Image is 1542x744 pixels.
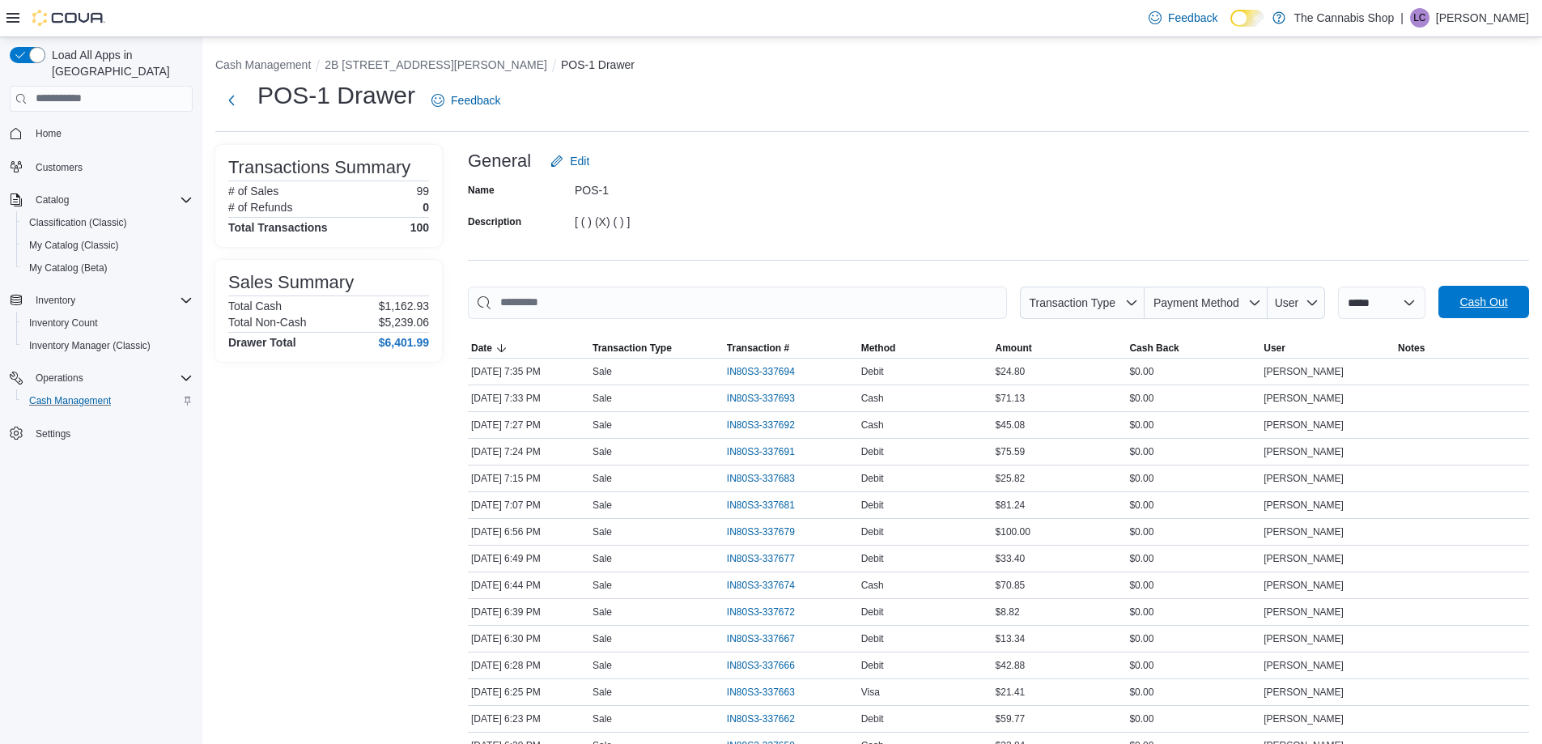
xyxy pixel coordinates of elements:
span: [PERSON_NAME] [1264,712,1344,725]
button: Catalog [29,190,75,210]
div: [DATE] 6:56 PM [468,522,589,542]
span: [PERSON_NAME] [1264,419,1344,432]
span: [PERSON_NAME] [1264,632,1344,645]
button: IN80S3-337691 [727,442,811,461]
span: Payment Method [1153,296,1239,309]
span: Method [861,342,896,355]
div: $0.00 [1126,362,1260,381]
p: [PERSON_NAME] [1436,8,1529,28]
div: $0.00 [1126,576,1260,595]
span: Cash Back [1129,342,1179,355]
h6: Total Non-Cash [228,316,307,329]
span: Customers [29,156,193,176]
span: $81.24 [996,499,1026,512]
div: $0.00 [1126,656,1260,675]
span: Cash [861,419,884,432]
span: [PERSON_NAME] [1264,365,1344,378]
span: [PERSON_NAME] [1264,472,1344,485]
a: Feedback [425,84,507,117]
button: Method [858,338,992,358]
button: IN80S3-337677 [727,549,811,568]
a: Home [29,124,68,143]
h4: $6,401.99 [379,336,429,349]
button: IN80S3-337681 [727,495,811,515]
button: Inventory Count [16,312,199,334]
span: LC [1413,8,1425,28]
span: Catalog [29,190,193,210]
span: Inventory Count [29,317,98,329]
button: Cash Out [1438,286,1529,318]
span: [PERSON_NAME] [1264,606,1344,619]
button: Amount [992,338,1127,358]
button: User [1268,287,1325,319]
span: $45.08 [996,419,1026,432]
button: IN80S3-337663 [727,682,811,702]
span: Visa [861,686,880,699]
button: IN80S3-337693 [727,389,811,408]
span: IN80S3-337693 [727,392,795,405]
span: Cash Management [29,394,111,407]
div: POS-1 [575,177,792,197]
span: User [1264,342,1285,355]
p: Sale [593,712,612,725]
span: IN80S3-337683 [727,472,795,485]
div: $0.00 [1126,629,1260,648]
span: $71.13 [996,392,1026,405]
p: Sale [593,472,612,485]
span: IN80S3-337691 [727,445,795,458]
button: Catalog [3,189,199,211]
h1: POS-1 Drawer [257,79,415,112]
p: Sale [593,686,612,699]
button: IN80S3-337662 [727,709,811,729]
div: [DATE] 7:33 PM [468,389,589,408]
button: POS-1 Drawer [561,58,635,71]
p: Sale [593,445,612,458]
span: Transaction # [727,342,789,355]
span: IN80S3-337674 [727,579,795,592]
span: Notes [1398,342,1425,355]
p: 99 [416,185,429,198]
button: Operations [29,368,90,388]
div: [ ( ) (X) ( ) ] [575,209,792,228]
span: Debit [861,499,884,512]
a: My Catalog (Beta) [23,258,114,278]
button: Transaction Type [1020,287,1145,319]
button: My Catalog (Classic) [16,234,199,257]
button: Notes [1395,338,1529,358]
p: Sale [593,392,612,405]
span: IN80S3-337694 [727,365,795,378]
button: Operations [3,367,199,389]
span: Inventory Manager (Classic) [23,336,193,355]
div: $0.00 [1126,709,1260,729]
span: Date [471,342,492,355]
button: Inventory [29,291,82,310]
span: IN80S3-337662 [727,712,795,725]
span: Edit [570,153,589,169]
h4: 100 [410,221,429,234]
span: [PERSON_NAME] [1264,579,1344,592]
span: Cash [861,579,884,592]
span: [PERSON_NAME] [1264,525,1344,538]
h4: Drawer Total [228,336,296,349]
span: Debit [861,659,884,672]
span: IN80S3-337692 [727,419,795,432]
div: $0.00 [1126,602,1260,622]
img: Cova [32,10,105,26]
span: My Catalog (Classic) [23,236,193,255]
span: [PERSON_NAME] [1264,552,1344,565]
span: $59.77 [996,712,1026,725]
span: [PERSON_NAME] [1264,392,1344,405]
p: $1,162.93 [379,300,429,312]
span: Classification (Classic) [29,216,127,229]
span: $8.82 [996,606,1020,619]
div: $0.00 [1126,682,1260,702]
p: Sale [593,632,612,645]
span: [PERSON_NAME] [1264,499,1344,512]
button: IN80S3-337672 [727,602,811,622]
nav: Complex example [10,115,193,487]
span: IN80S3-337667 [727,632,795,645]
h3: Sales Summary [228,273,354,292]
button: Inventory Manager (Classic) [16,334,199,357]
button: Home [3,121,199,145]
